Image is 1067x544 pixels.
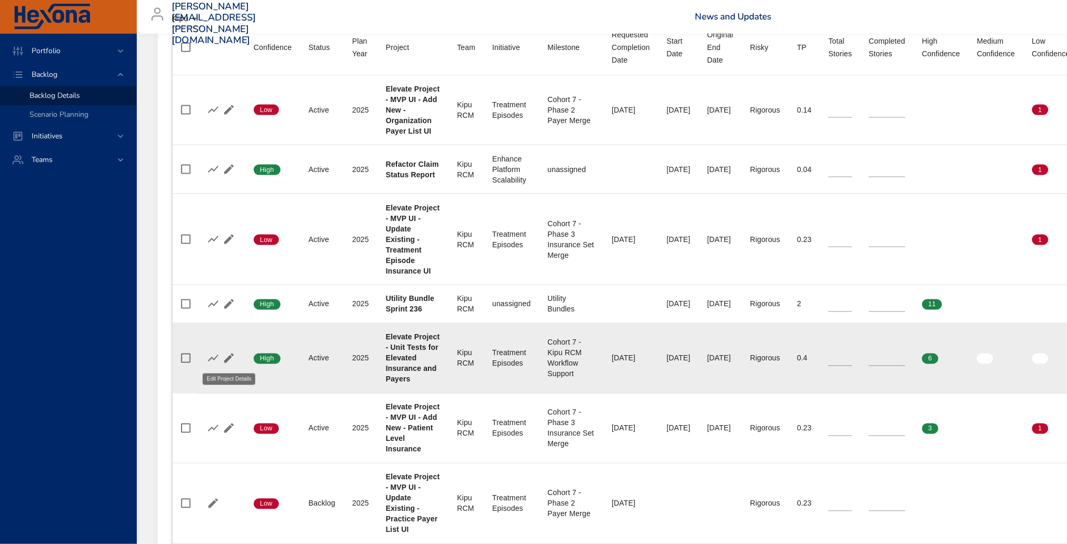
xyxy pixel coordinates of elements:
[352,35,369,60] div: Plan Year
[750,498,780,509] div: Rigorous
[308,41,330,54] div: Sort
[750,41,780,54] span: Risky
[667,353,691,364] div: [DATE]
[172,11,201,27] div: Kipu
[221,162,237,177] button: Edit Project Details
[797,299,812,309] div: 2
[547,407,595,449] div: Cohort 7 - Phase 3 Insurance Set Merge
[457,41,475,54] div: Sort
[386,85,440,135] b: Elevate Project - MVP UI - Add New - Organization Payer List UI
[667,234,691,245] div: [DATE]
[797,41,812,54] span: TP
[254,41,292,54] div: Sort
[547,94,595,126] div: Cohort 7 - Phase 2 Payer Merge
[829,35,852,60] span: Total Stories
[457,493,475,514] div: Kipu RCM
[492,154,531,185] div: Enhance Platform Scalability
[254,354,281,364] span: High
[386,403,440,454] b: Elevate Project - MVP UI - Add New - Patient Level Insurance
[457,229,475,250] div: Kipu RCM
[457,348,475,369] div: Kipu RCM
[750,105,780,115] div: Rigorous
[707,164,733,175] div: [DATE]
[922,300,942,309] span: 11
[797,498,812,509] div: 0.23
[221,420,237,436] button: Edit Project Details
[352,105,369,115] div: 2025
[352,498,369,509] div: 2025
[29,109,88,119] span: Scenario Planning
[707,299,733,309] div: [DATE]
[922,35,960,60] div: Sort
[797,41,806,54] div: Sort
[922,165,939,175] span: 0
[707,28,733,66] span: Original End Date
[547,218,595,260] div: Cohort 7 - Phase 3 Insurance Set Merge
[977,235,993,245] span: 0
[750,41,769,54] div: Sort
[797,234,812,245] div: 0.23
[221,102,237,118] button: Edit Project Details
[23,155,61,165] span: Teams
[308,164,335,175] div: Active
[254,105,279,115] span: Low
[308,41,330,54] div: Status
[29,90,80,100] span: Backlog Details
[547,41,580,54] div: Milestone
[797,105,812,115] div: 0.14
[612,423,650,434] div: [DATE]
[13,4,92,30] img: Hexona
[695,11,771,23] a: News and Updates
[797,41,806,54] div: TP
[492,229,531,250] div: Treatment Episodes
[492,348,531,369] div: Treatment Episodes
[1032,165,1049,175] span: 1
[352,299,369,309] div: 2025
[1032,354,1049,364] span: 0
[457,159,475,180] div: Kipu RCM
[386,333,440,384] b: Elevate Project - Unit Tests for Elevated Insurance and Payers
[1032,300,1049,309] span: 0
[386,160,439,179] b: Refactor Claim Status Report
[457,418,475,439] div: Kipu RCM
[797,423,812,434] div: 0.23
[308,105,335,115] div: Active
[612,105,650,115] div: [DATE]
[667,35,691,60] div: Sort
[492,418,531,439] div: Treatment Episodes
[492,299,531,309] div: unassigned
[1032,235,1049,245] span: 1
[750,299,780,309] div: Rigorous
[547,294,595,315] div: Utility Bundles
[254,165,281,175] span: High
[977,300,993,309] span: 0
[221,296,237,312] button: Edit Project Details
[612,353,650,364] div: [DATE]
[547,488,595,519] div: Cohort 7 - Phase 2 Payer Merge
[205,162,221,177] button: Show Burnup
[977,165,993,175] span: 0
[977,35,1015,60] div: Medium Confidence
[23,131,71,141] span: Initiatives
[386,41,410,54] div: Project
[869,35,905,60] div: Sort
[386,41,441,54] span: Project
[352,234,369,245] div: 2025
[386,204,440,275] b: Elevate Project - MVP UI - Update Existing - Treatment Episode Insurance UI
[308,423,335,434] div: Active
[707,353,733,364] div: [DATE]
[869,35,905,60] div: Completed Stories
[205,102,221,118] button: Show Burnup
[922,424,939,434] span: 3
[254,424,279,434] span: Low
[254,300,281,309] span: High
[492,493,531,514] div: Treatment Episodes
[547,41,595,54] span: Milestone
[797,353,812,364] div: 0.4
[977,424,993,434] span: 0
[457,294,475,315] div: Kipu RCM
[205,350,221,366] button: Show Burnup
[547,337,595,379] div: Cohort 7 - Kipu RCM Workflow Support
